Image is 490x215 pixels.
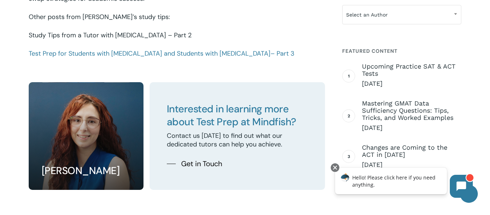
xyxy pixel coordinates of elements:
[362,144,461,169] a: Changes are Coming to the ACT in [DATE] [DATE]
[362,63,461,77] span: Upcoming Practice SAT & ACT Tests
[342,5,461,24] span: Select an Author
[167,158,222,169] a: Get in Touch
[362,160,461,169] span: [DATE]
[362,100,461,121] span: Mastering GMAT Data Sufficiency Questions: Tips, Tricks, and Worked Examples
[167,102,296,128] span: Interested in learning more about Test Prep at Mindfish?
[167,131,308,149] p: Contact us [DATE] to find out what our dedicated tutors can help you achieve.
[362,79,461,88] span: [DATE]
[362,63,461,88] a: Upcoming Practice SAT & ACT Tests [DATE]
[362,123,461,132] span: [DATE]
[362,100,461,132] a: Mastering GMAT Data Sufficiency Questions: Tips, Tricks, and Worked Examples [DATE]
[328,162,480,205] iframe: Chatbot
[342,45,461,57] h4: Featured Content
[270,49,295,58] span: – Part 3
[181,158,222,169] span: Get in Touch
[29,13,325,31] p: Other posts from [PERSON_NAME]’s study tips:
[362,144,461,158] span: Changes are Coming to the ACT in [DATE]
[29,31,192,39] a: Study Tips from a Tutor with [MEDICAL_DATA] – Part 2
[343,7,461,22] span: Select an Author
[29,49,295,58] a: Test Prep for Students with [MEDICAL_DATA] and Students with [MEDICAL_DATA]– Part 3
